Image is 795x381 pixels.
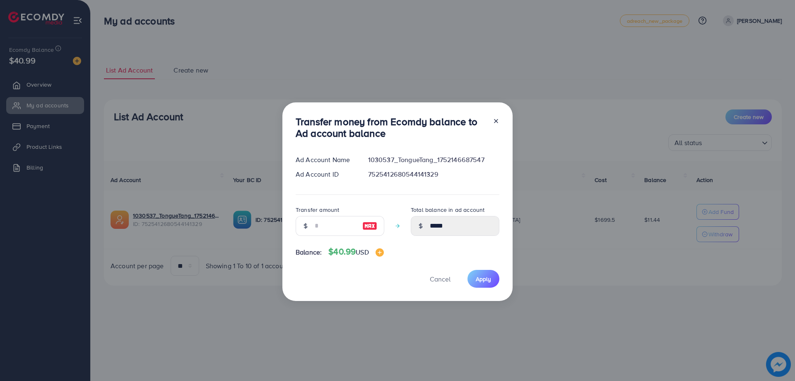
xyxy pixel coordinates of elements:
[411,206,484,214] label: Total balance in ad account
[296,206,339,214] label: Transfer amount
[361,170,506,179] div: 7525412680544141329
[476,275,491,283] span: Apply
[296,116,486,140] h3: Transfer money from Ecomdy balance to Ad account balance
[356,248,369,257] span: USD
[361,155,506,165] div: 1030537_TongueTang_1752146687547
[419,270,461,288] button: Cancel
[296,248,322,257] span: Balance:
[376,248,384,257] img: image
[362,221,377,231] img: image
[289,155,361,165] div: Ad Account Name
[467,270,499,288] button: Apply
[328,247,383,257] h4: $40.99
[430,274,450,284] span: Cancel
[289,170,361,179] div: Ad Account ID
